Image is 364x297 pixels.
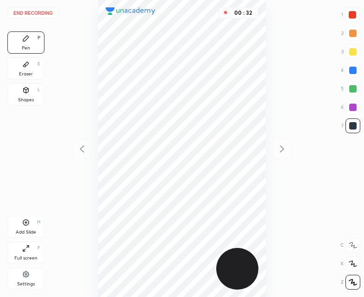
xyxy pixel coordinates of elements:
div: 5 [341,81,360,96]
div: 00 : 32 [232,10,254,16]
div: Full screen [14,256,38,260]
div: 1 [341,7,360,22]
div: F [38,246,40,250]
div: Eraser [19,72,33,76]
div: 6 [341,100,360,115]
div: 7 [341,118,360,133]
div: Z [341,275,360,290]
div: Add Slide [16,230,36,235]
div: H [37,220,40,224]
div: Shapes [18,98,34,102]
div: Pen [22,46,30,50]
div: 3 [341,44,360,59]
div: E [38,62,40,66]
button: End recording [7,7,59,19]
div: C [340,238,360,253]
div: 2 [341,26,360,41]
div: Settings [17,282,35,286]
img: logo.38c385cc.svg [106,7,156,15]
div: P [38,36,40,40]
div: 4 [341,63,360,78]
div: L [38,87,40,92]
div: X [340,256,360,271]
